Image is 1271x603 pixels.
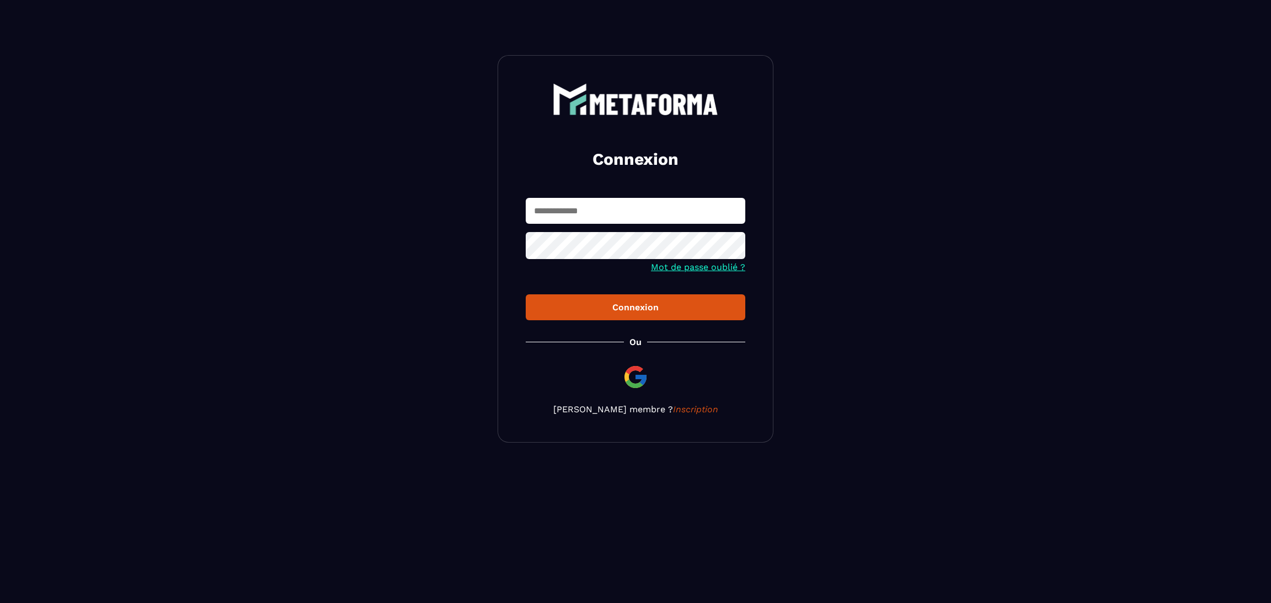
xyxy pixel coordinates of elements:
p: Ou [629,337,642,347]
a: Mot de passe oublié ? [651,262,745,272]
button: Connexion [526,294,745,320]
a: Inscription [673,404,718,414]
div: Connexion [535,302,736,313]
img: logo [553,83,718,115]
img: google [622,364,649,390]
a: logo [526,83,745,115]
h2: Connexion [539,148,732,170]
p: [PERSON_NAME] membre ? [526,404,745,414]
